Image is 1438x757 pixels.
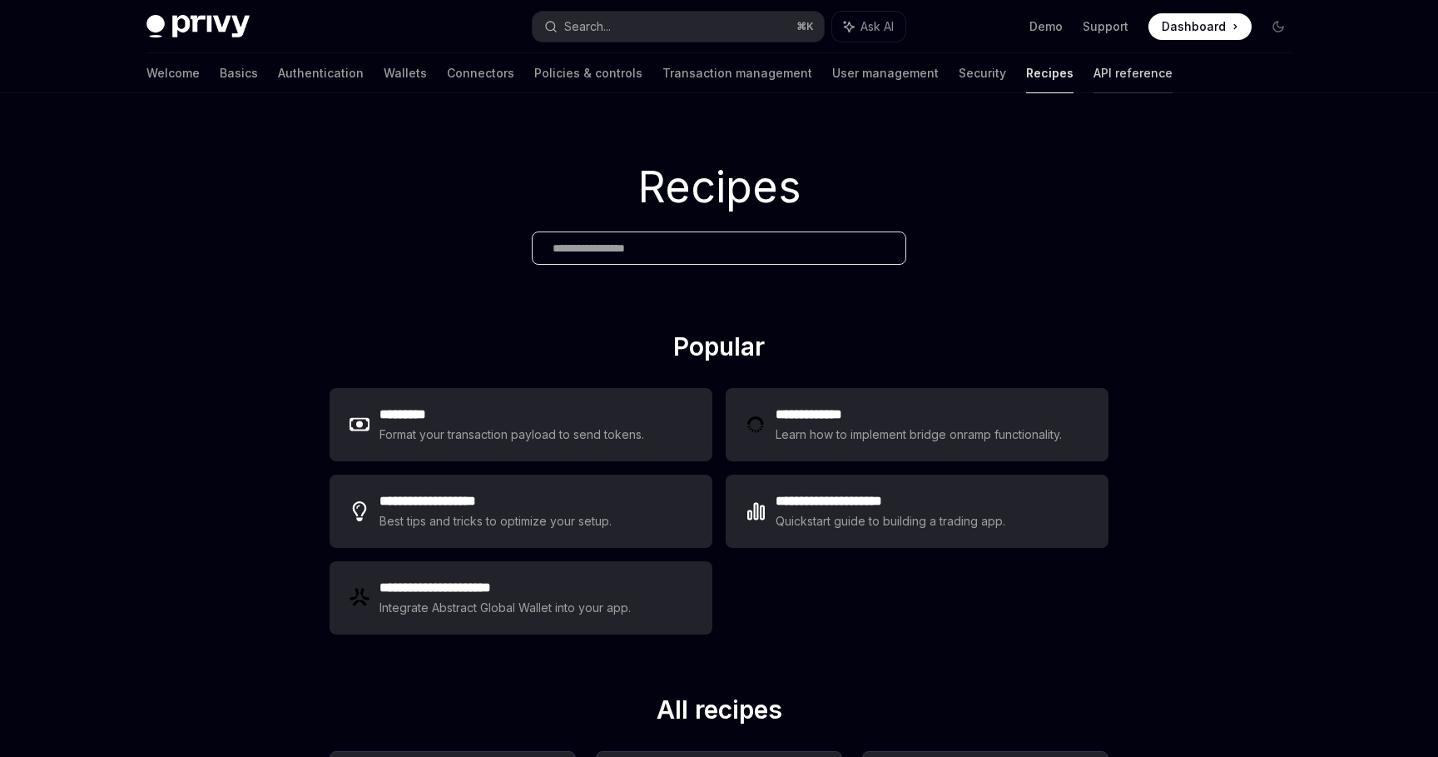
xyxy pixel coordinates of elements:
[959,53,1006,93] a: Security
[726,388,1108,461] a: **** **** ***Learn how to implement bridge onramp functionality.
[447,53,514,93] a: Connectors
[330,695,1108,731] h2: All recipes
[146,53,200,93] a: Welcome
[1265,13,1292,40] button: Toggle dark mode
[832,12,905,42] button: Ask AI
[278,53,364,93] a: Authentication
[533,12,824,42] button: Search...⌘K
[1029,18,1063,35] a: Demo
[796,20,814,33] span: ⌘ K
[1026,53,1074,93] a: Recipes
[379,511,614,531] div: Best tips and tricks to optimize your setup.
[832,53,939,93] a: User management
[860,18,894,35] span: Ask AI
[564,17,611,37] div: Search...
[776,511,1006,531] div: Quickstart guide to building a trading app.
[220,53,258,93] a: Basics
[384,53,427,93] a: Wallets
[1093,53,1173,93] a: API reference
[1083,18,1128,35] a: Support
[146,15,250,38] img: dark logo
[534,53,642,93] a: Policies & controls
[330,388,712,461] a: **** ****Format your transaction payload to send tokens.
[776,425,1067,445] div: Learn how to implement bridge onramp functionality.
[379,598,632,618] div: Integrate Abstract Global Wallet into your app.
[379,425,645,445] div: Format your transaction payload to send tokens.
[662,53,812,93] a: Transaction management
[1148,13,1252,40] a: Dashboard
[1162,18,1226,35] span: Dashboard
[330,331,1108,368] h2: Popular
